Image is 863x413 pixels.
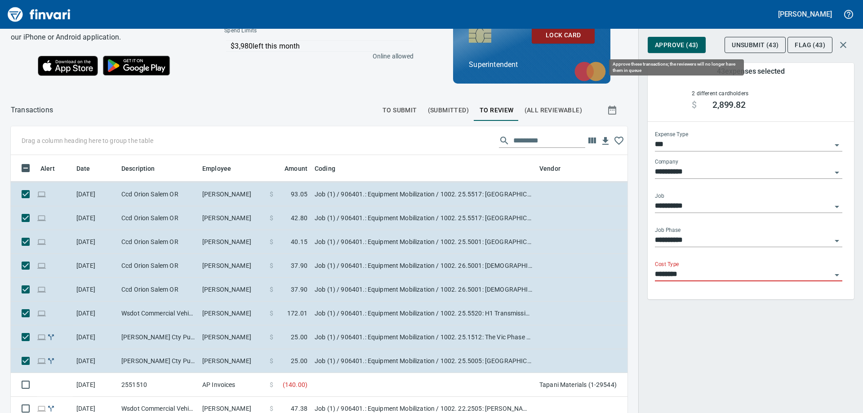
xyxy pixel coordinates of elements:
span: Online transaction [37,191,46,197]
span: 37.90 [291,285,307,294]
span: Flag (43) [795,40,825,51]
td: [PERSON_NAME] [199,278,266,302]
span: 40.15 [291,237,307,246]
td: [DATE] [73,302,118,325]
span: Online transaction [37,405,46,411]
td: [DATE] [73,254,118,278]
td: [PERSON_NAME] Cty Public Works [GEOGRAPHIC_DATA] [GEOGRAPHIC_DATA] - 255010 [118,349,199,373]
span: Split transaction [46,405,56,411]
span: $ [270,285,273,294]
td: Job (1) / 906401.: Equipment Mobilization / 1002. 25.5005: [GEOGRAPHIC_DATA] / 5: Other [311,349,536,373]
td: [PERSON_NAME] [199,302,266,325]
p: Superintendent [469,59,595,70]
span: Description [121,163,167,174]
td: AP Invoices [199,373,266,397]
h5: [PERSON_NAME] [778,9,832,19]
span: Employee [202,163,243,174]
p: Transactions [11,105,53,115]
button: Flag (43) [787,37,832,53]
button: [PERSON_NAME] [776,7,834,21]
button: Open [831,139,843,151]
td: Ccd Orion Salem OR [118,230,199,254]
span: Approve (43) [655,40,698,51]
td: Job (1) / 906401.: Equipment Mobilization / 1002. 25.5517: [GEOGRAPHIC_DATA] Ph 2 and Sub Lat / 5... [311,182,536,206]
td: [DATE] [73,325,118,349]
button: Open [831,166,843,179]
button: Unsubmit (43) [725,37,786,53]
span: $ [270,380,273,389]
img: Finvari [5,4,73,25]
label: Cost Type [655,262,679,267]
span: 172.01 [287,309,307,318]
nav: breadcrumb [11,105,53,115]
td: Ccd Orion Salem OR [118,278,199,302]
span: $ [270,213,273,222]
td: Wsdot Commercial Vehic Tumwater [GEOGRAPHIC_DATA] [118,302,199,325]
button: Download table [599,134,612,148]
span: Online transaction [37,358,46,364]
span: Date [76,163,102,174]
td: 2551510 [118,373,199,397]
p: Online allowed [217,52,414,61]
td: Job (1) / 906401.: Equipment Mobilization / 1002. 26.5001: [DEMOGRAPHIC_DATA][GEOGRAPHIC_DATA] Ph... [311,254,536,278]
td: [DATE] [73,230,118,254]
td: [PERSON_NAME] [199,182,266,206]
button: Open [831,200,843,213]
span: Date [76,163,90,174]
td: [DATE] [73,373,118,397]
span: Employee [202,163,231,174]
td: Job (1) / 906401.: Equipment Mobilization / 1002. 25.5517: [GEOGRAPHIC_DATA] Ph 2 and Sub Lat / 5... [311,206,536,230]
span: Online transaction [37,334,46,340]
td: [PERSON_NAME] Cty Public Works [GEOGRAPHIC_DATA] [GEOGRAPHIC_DATA] - 251512 [118,325,199,349]
span: Split transaction [46,358,56,364]
td: Ccd Orion Salem OR [118,254,199,278]
td: Job (1) / 906401.: Equipment Mobilization / 1002. 25.1512: The Vic Phase 1A / 5: Other [311,325,536,349]
span: $ [270,309,273,318]
span: $ [270,404,273,413]
td: [DATE] [73,278,118,302]
span: 25.00 [291,333,307,342]
span: Online transaction [37,310,46,316]
span: 47.38 [291,404,307,413]
span: Online transaction [37,262,46,268]
td: Tapani Materials (1-29544) [536,373,626,397]
p: $3,980 left this month [231,41,413,52]
td: Ccd Orion Salem OR [118,206,199,230]
td: Job (1) / 906401.: Equipment Mobilization / 1002. 25.5520: H1 Transmission Main Extension / 5: Other [311,302,536,325]
span: 25.00 [291,356,307,365]
label: Company [655,160,678,165]
td: Job (1) / 906401.: Equipment Mobilization / 1002. 25.5001: [GEOGRAPHIC_DATA] Phases 1&2 / 5: Other [311,230,536,254]
button: Lock Card [532,27,595,44]
label: Job [655,194,664,199]
span: Online transaction [37,215,46,221]
h5: 43 expenses selected [717,67,785,76]
span: 2,899.82 [712,100,746,111]
img: Get it on Google Play [98,51,175,80]
span: $ [270,190,273,199]
span: Lock Card [539,30,587,41]
span: 37.90 [291,261,307,270]
span: $ [270,333,273,342]
span: Online transaction [37,286,46,292]
button: Open [831,269,843,281]
button: Open [831,235,843,247]
span: Amount [285,163,307,174]
button: Click to remember these column choices [612,134,626,147]
td: [DATE] [73,182,118,206]
span: Coding [315,163,335,174]
span: Coding [315,163,347,174]
td: [PERSON_NAME] [199,349,266,373]
span: Alert [40,163,67,174]
span: 42.80 [291,213,307,222]
span: $ [692,100,697,111]
span: 2 different cardholders [692,90,748,97]
span: $ [270,356,273,365]
span: Vendor [539,163,572,174]
img: mastercard.svg [570,57,610,86]
button: Choose columns to display [585,134,599,147]
span: Description [121,163,155,174]
td: Job (1) / 906401.: Equipment Mobilization / 1002. 26.5001: [DEMOGRAPHIC_DATA][GEOGRAPHIC_DATA] Ph... [311,278,536,302]
button: Show transactions within a particular date range [599,99,627,121]
span: $ [270,261,273,270]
